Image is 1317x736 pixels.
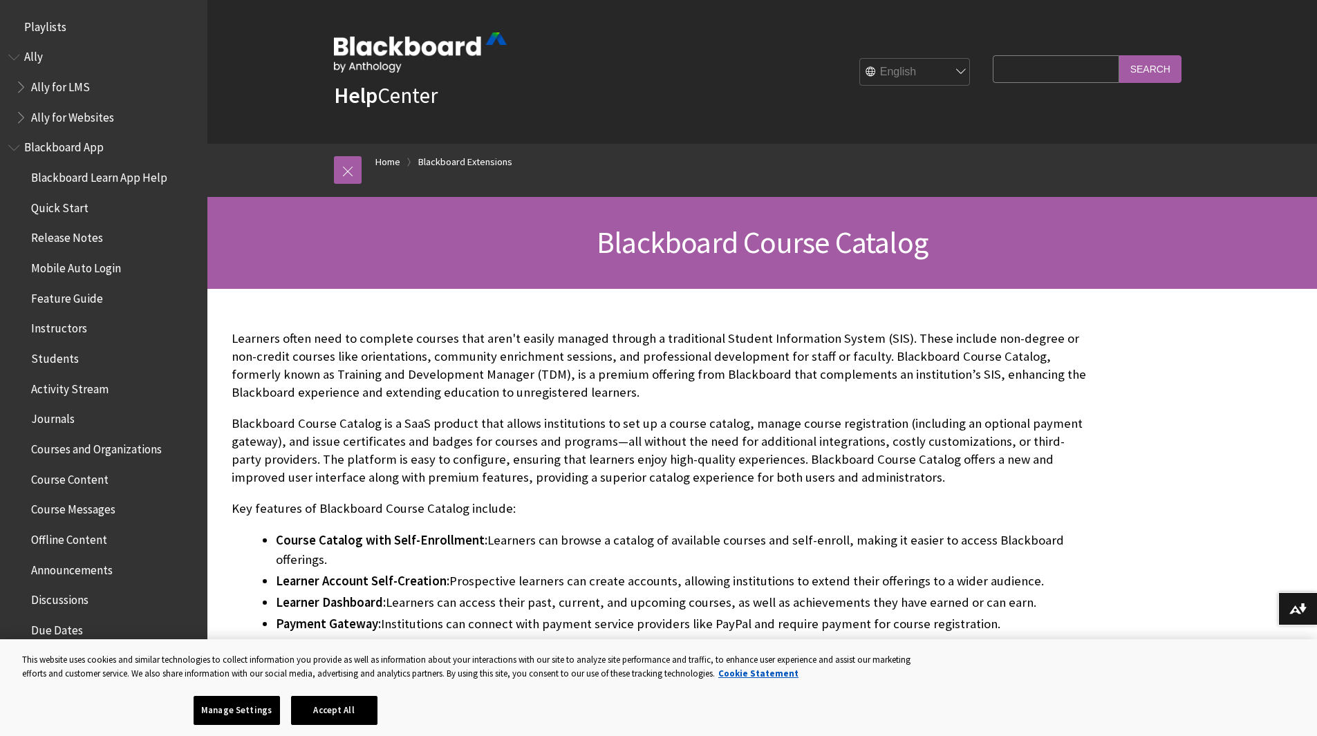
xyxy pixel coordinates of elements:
span: Blackboard Learn App Help [31,166,167,185]
span: Ally [24,46,43,64]
span: Release Notes [31,227,103,245]
li: Institutions can connect with payment service providers like PayPal and require payment for cours... [276,614,1089,634]
p: Learners often need to complete courses that aren't easily managed through a traditional Student ... [232,330,1089,402]
span: Activity Stream [31,377,109,396]
span: Feature Guide [31,287,103,305]
span: Due Dates [31,619,83,637]
select: Site Language Selector [860,59,971,86]
input: Search [1119,55,1181,82]
nav: Book outline for Playlists [8,15,199,39]
span: Mobile Auto Login [31,256,121,275]
span: Ally for LMS [31,75,90,94]
span: Journals [31,408,75,426]
span: Quick Start [31,196,88,215]
span: Offline Content [31,528,107,547]
span: Learner Account Self-Creation: [276,573,449,589]
span: Course Content [31,468,109,487]
span: Learner Dashboard: [276,594,386,610]
span: Blackboard Course Catalog [597,223,928,261]
span: Payment Gateway: [276,616,381,632]
p: Key features of Blackboard Course Catalog include: [232,500,1089,518]
a: Home [375,153,400,171]
li: Learners can browse a catalog of available courses and self-enroll, making it easier to access Bl... [276,531,1089,569]
span: Discussions [31,588,88,607]
span: Announcements [31,558,113,577]
span: Students [31,347,79,366]
a: HelpCenter [334,82,438,109]
span: Ally for Websites [31,106,114,124]
img: Blackboard by Anthology [334,32,507,73]
strong: Help [334,82,377,109]
a: Blackboard Extensions [418,153,512,171]
p: Blackboard Course Catalog is a SaaS product that allows institutions to set up a course catalog, ... [232,415,1089,487]
li: Prospective learners can create accounts, allowing institutions to extend their offerings to a wi... [276,572,1089,591]
span: Playlists [24,15,66,34]
span: Instructors [31,317,87,336]
span: Courses and Organizations [31,437,162,456]
span: Blackboard App [24,136,104,155]
div: This website uses cookies and similar technologies to collect information you provide as well as ... [22,653,922,680]
button: Manage Settings [194,696,280,725]
button: Accept All [291,696,377,725]
li: Learners can access their past, current, and upcoming courses, as well as achievements they have ... [276,593,1089,612]
nav: Book outline for Anthology Ally Help [8,46,199,129]
a: More information about your privacy, opens in a new tab [718,668,798,679]
span: Course Messages [31,498,115,517]
span: Course Catalog with Self-Enrollment: [276,532,487,548]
